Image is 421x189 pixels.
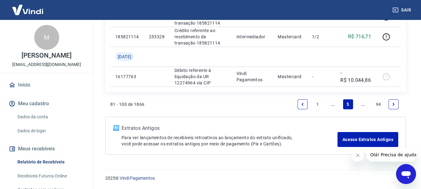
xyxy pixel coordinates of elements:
[313,99,323,109] a: Page 1
[348,33,371,40] p: R$ 716,71
[396,164,416,184] iframe: Botão para abrir a janela de mensagens
[105,175,406,182] p: 2025 ©
[237,34,268,40] p: Intermediador
[4,4,52,9] span: Olá! Precisa de ajuda?
[7,97,86,111] button: Meu cadastro
[298,99,308,109] a: Previous page
[15,156,86,168] a: Relatório de Recebíveis
[12,61,81,68] p: [EMAIL_ADDRESS][DOMAIN_NAME]
[358,99,368,109] a: Jump forward
[115,34,139,40] p: 185821114
[115,73,139,80] p: 16177763
[389,99,399,109] a: Next page
[15,170,86,182] a: Recebíveis Futuros Online
[343,99,353,109] a: Page 5 is your current page
[337,132,398,147] a: Acesse Extratos Antigos
[352,149,364,162] iframe: Fechar mensagem
[15,111,86,123] a: Dados da conta
[312,34,330,40] p: 1/2
[391,4,414,16] button: Sair
[7,142,86,156] button: Meus recebíveis
[149,34,165,40] p: 253328
[7,0,48,19] img: Vindi
[7,78,86,92] a: Início
[328,99,338,109] a: Jump backward
[237,70,268,83] p: Vindi Pagamentos
[120,176,155,181] a: Vindi Pagamentos
[113,125,119,131] img: ícone
[122,125,337,132] p: Extratos Antigos
[278,73,302,80] p: Mastercard
[175,27,227,46] p: Crédito referente ao recebimento da transação 185821114
[278,34,302,40] p: Mastercard
[118,54,131,60] span: [DATE]
[312,73,330,80] p: -
[175,67,227,86] p: Débito referente à liquidação da UR 12274964 via CIP
[373,99,384,109] a: Page 94
[366,148,416,162] iframe: Mensagem da empresa
[15,125,86,137] a: Dados de login
[122,135,337,147] p: Para ver lançamentos de recebíveis retroativos ao lançamento do extrato unificado, você pode aces...
[295,97,401,112] ul: Pagination
[340,69,371,84] p: -R$ 10.044,86
[34,25,59,50] div: M
[110,101,144,107] p: 81 - 100 de 1866
[22,52,71,59] p: [PERSON_NAME]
